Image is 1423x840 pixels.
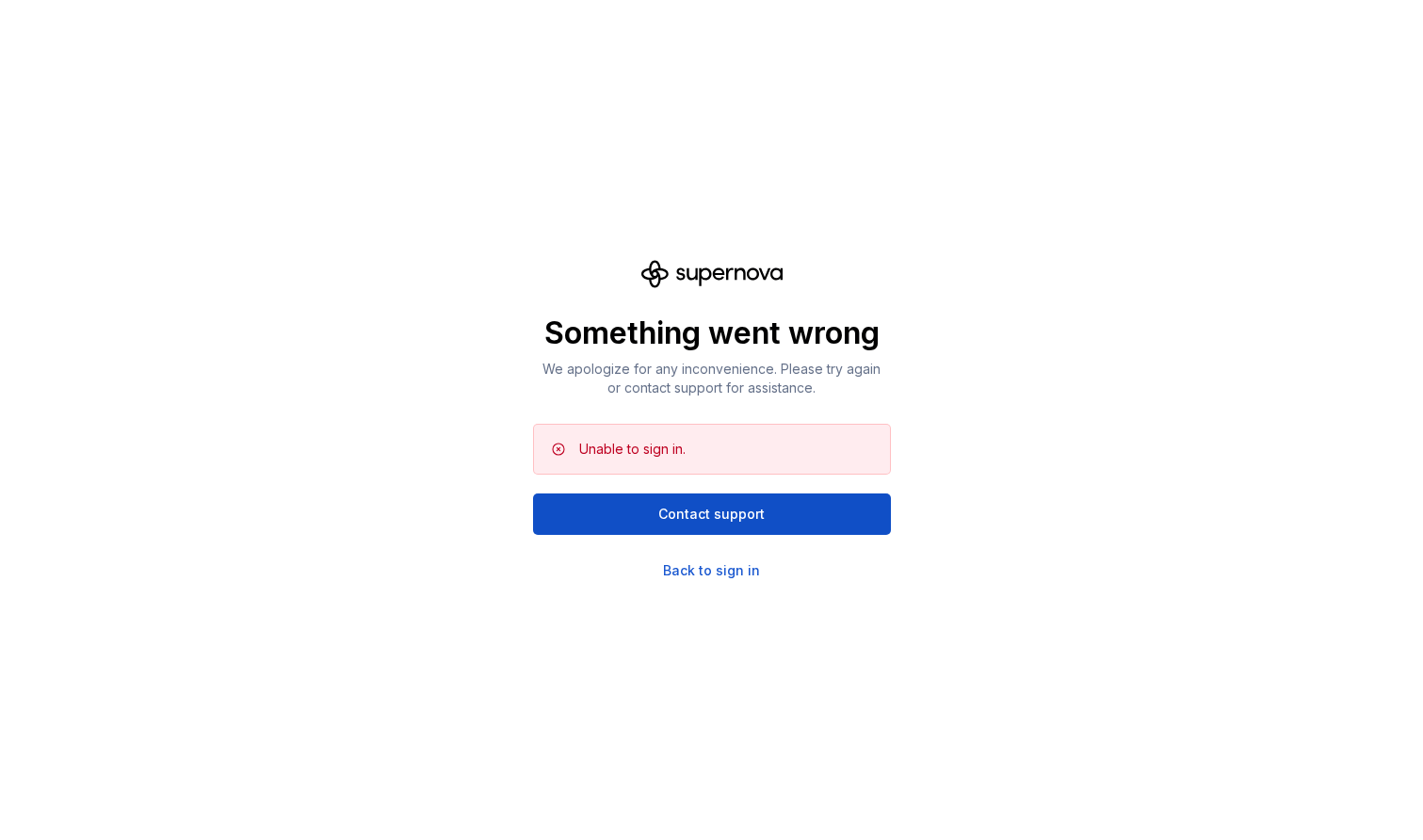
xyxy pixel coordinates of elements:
p: We apologize for any inconvenience. Please try again or contact support for assistance. [533,360,891,397]
span: Contact support [658,505,765,524]
div: Unable to sign in. [579,440,686,459]
a: Back to sign in [663,561,760,580]
button: Contact support [533,493,891,535]
p: Something went wrong [533,315,891,352]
